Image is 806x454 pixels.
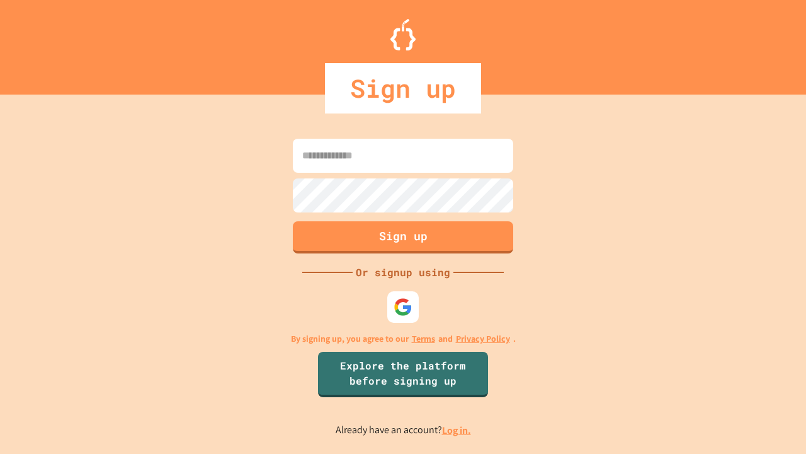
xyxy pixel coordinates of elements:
[442,424,471,437] a: Log in.
[353,265,453,280] div: Or signup using
[325,63,481,113] div: Sign up
[390,19,416,50] img: Logo.svg
[336,422,471,438] p: Already have an account?
[291,332,516,346] p: By signing up, you agree to our and .
[412,332,435,346] a: Terms
[293,221,513,253] button: Sign up
[394,298,412,317] img: google-icon.svg
[456,332,510,346] a: Privacy Policy
[318,352,488,397] a: Explore the platform before signing up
